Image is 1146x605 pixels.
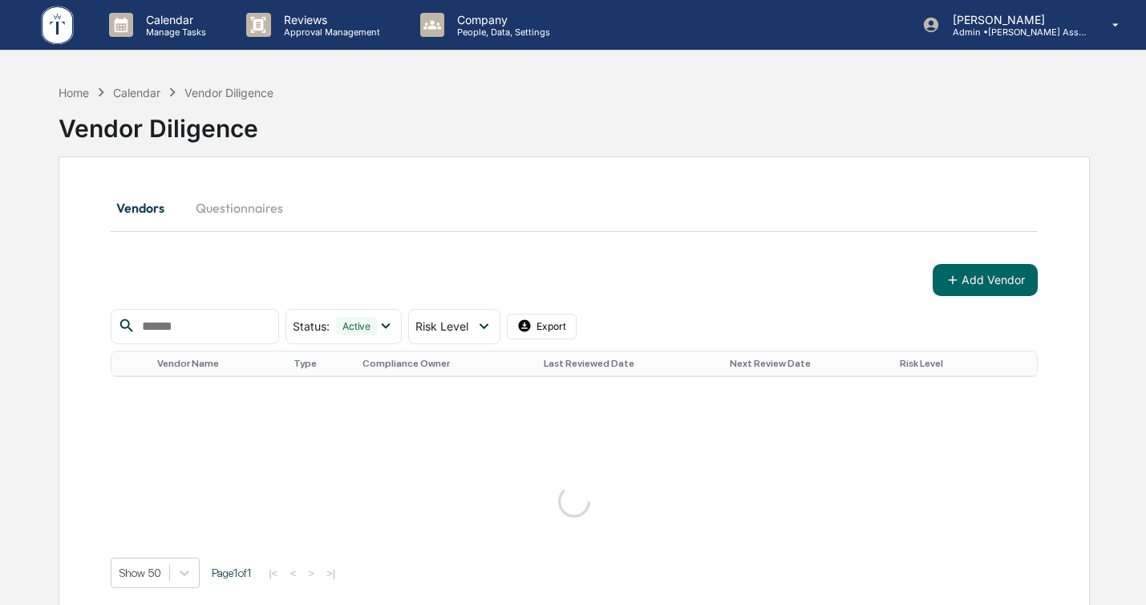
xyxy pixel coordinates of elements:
p: Calendar [133,13,214,26]
button: Export [507,314,577,339]
span: Status : [293,319,330,333]
div: Toggle SortBy [900,358,991,369]
div: Toggle SortBy [157,358,281,369]
div: Toggle SortBy [362,358,531,369]
button: Add Vendor [933,264,1038,296]
div: Vendor Diligence [184,86,273,99]
div: Toggle SortBy [124,358,144,369]
span: Risk Level [415,319,468,333]
div: Toggle SortBy [1010,358,1031,369]
div: Toggle SortBy [730,358,887,369]
button: Vendors [111,189,183,227]
iframe: Open customer support [1095,552,1138,595]
button: > [303,566,319,580]
p: Approval Management [271,26,388,38]
p: [PERSON_NAME] [940,13,1089,26]
div: Home [59,86,89,99]
p: Company [444,13,558,26]
div: Toggle SortBy [544,358,718,369]
button: |< [264,566,282,580]
img: logo [38,3,77,47]
div: Calendar [113,86,160,99]
button: < [285,566,301,580]
p: Manage Tasks [133,26,214,38]
span: Page 1 of 1 [212,566,252,579]
p: Admin • [PERSON_NAME] Asset Management LLC [940,26,1089,38]
div: Vendor Diligence [59,101,1090,143]
p: People, Data, Settings [444,26,558,38]
button: Questionnaires [183,189,296,227]
button: >| [322,566,340,580]
div: Toggle SortBy [294,358,350,369]
div: secondary tabs example [111,189,1038,227]
div: Active [336,317,377,335]
p: Reviews [271,13,388,26]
